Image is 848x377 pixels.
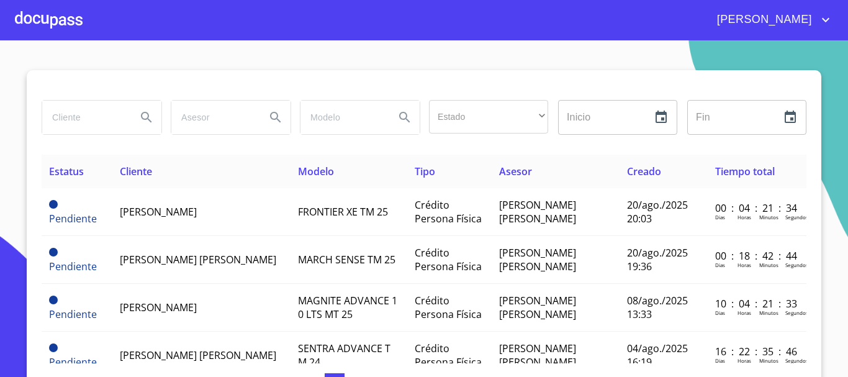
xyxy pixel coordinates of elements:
span: Pendiente [49,307,97,321]
span: Pendiente [49,212,97,225]
span: 20/ago./2025 19:36 [627,246,688,273]
span: [PERSON_NAME] [PERSON_NAME] [499,246,576,273]
span: [PERSON_NAME] [PERSON_NAME] [120,348,276,362]
span: Asesor [499,165,532,178]
span: 04/ago./2025 16:19 [627,342,688,369]
button: Search [390,102,420,132]
span: Tiempo total [715,165,775,178]
p: Horas [737,261,751,268]
span: Crédito Persona Física [415,246,482,273]
span: [PERSON_NAME] [120,205,197,219]
span: 20/ago./2025 20:03 [627,198,688,225]
span: [PERSON_NAME] [PERSON_NAME] [499,198,576,225]
span: [PERSON_NAME] [PERSON_NAME] [120,253,276,266]
input: search [300,101,385,134]
span: FRONTIER XE TM 25 [298,205,388,219]
span: Pendiente [49,343,58,352]
p: Horas [737,214,751,220]
p: Dias [715,309,725,316]
span: [PERSON_NAME] [708,10,818,30]
p: Minutos [759,309,778,316]
p: Segundos [785,309,808,316]
span: Modelo [298,165,334,178]
span: Pendiente [49,355,97,369]
span: [PERSON_NAME] [PERSON_NAME] [499,294,576,321]
p: Segundos [785,261,808,268]
span: Crédito Persona Física [415,198,482,225]
span: [PERSON_NAME] [PERSON_NAME] [499,342,576,369]
button: Search [132,102,161,132]
span: Pendiente [49,248,58,257]
span: Estatus [49,165,84,178]
span: Tipo [415,165,435,178]
p: 16 : 22 : 35 : 46 [715,345,799,358]
span: Pendiente [49,296,58,304]
input: search [171,101,256,134]
span: Cliente [120,165,152,178]
p: Segundos [785,214,808,220]
p: 00 : 18 : 42 : 44 [715,249,799,263]
p: Minutos [759,357,778,364]
p: Dias [715,214,725,220]
span: Pendiente [49,200,58,209]
span: SENTRA ADVANCE T M 24 [298,342,390,369]
button: account of current user [708,10,833,30]
span: MAGNITE ADVANCE 1 0 LTS MT 25 [298,294,397,321]
span: Crédito Persona Física [415,342,482,369]
span: [PERSON_NAME] [120,301,197,314]
div: ​ [429,100,548,134]
p: 00 : 04 : 21 : 34 [715,201,799,215]
span: Pendiente [49,260,97,273]
p: Segundos [785,357,808,364]
p: Minutos [759,261,778,268]
p: Dias [715,357,725,364]
p: Minutos [759,214,778,220]
p: Horas [737,357,751,364]
span: Creado [627,165,661,178]
span: Crédito Persona Física [415,294,482,321]
p: Dias [715,261,725,268]
span: MARCH SENSE TM 25 [298,253,395,266]
p: 10 : 04 : 21 : 33 [715,297,799,311]
span: 08/ago./2025 13:33 [627,294,688,321]
p: Horas [737,309,751,316]
button: Search [261,102,291,132]
input: search [42,101,127,134]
